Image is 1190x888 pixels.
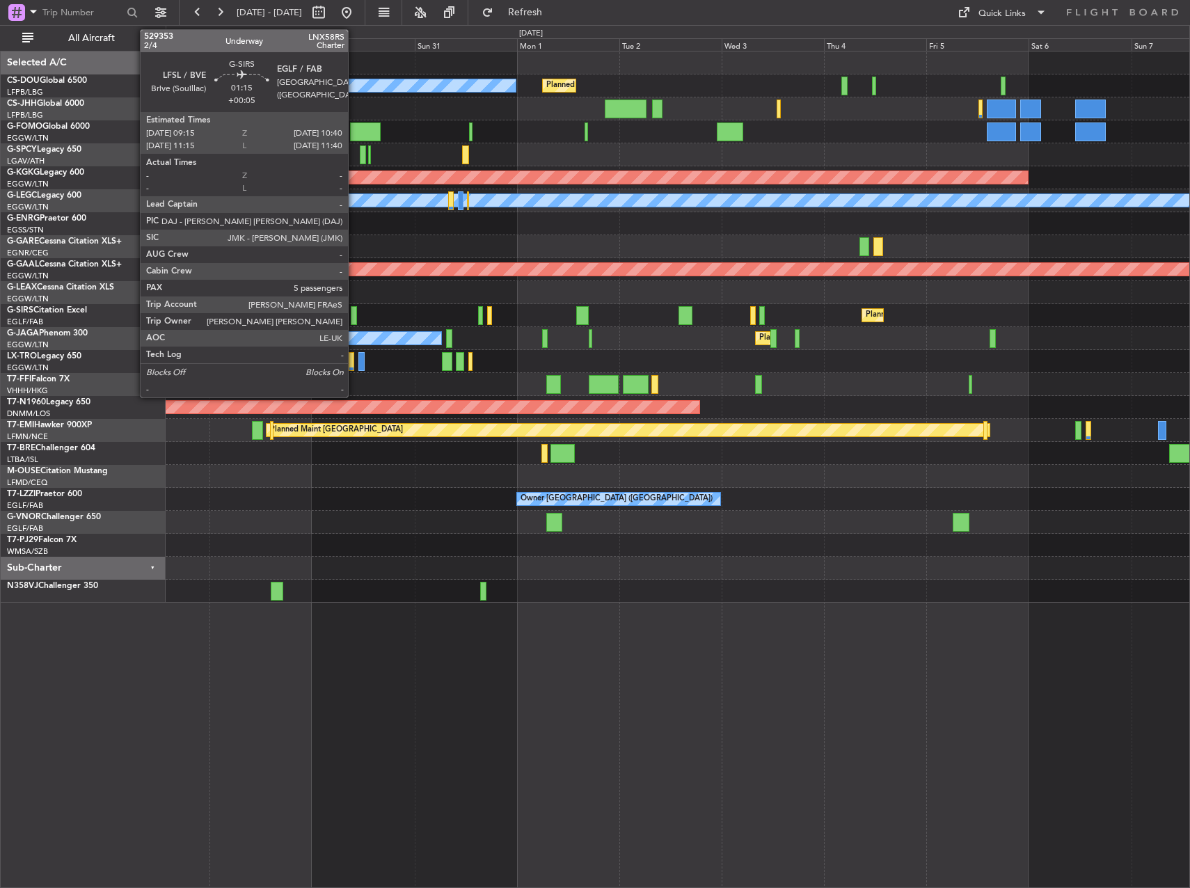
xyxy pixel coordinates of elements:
[7,77,87,85] a: CS-DOUGlobal 6500
[7,202,49,212] a: EGGW/LTN
[7,352,81,360] a: LX-TROLegacy 650
[7,100,37,108] span: CS-JHH
[7,375,70,383] a: T7-FFIFalcon 7X
[288,328,331,349] div: Owner Ibiza
[7,536,77,544] a: T7-PJ29Falcon 7X
[521,489,713,509] div: Owner [GEOGRAPHIC_DATA] ([GEOGRAPHIC_DATA])
[7,100,84,108] a: CS-JHHGlobal 6000
[7,329,39,338] span: G-JAGA
[7,582,98,590] a: N358VJChallenger 350
[7,431,48,442] a: LFMN/NCE
[7,156,45,166] a: LGAV/ATH
[7,513,41,521] span: G-VNOR
[7,444,95,452] a: T7-BREChallenger 604
[496,8,555,17] span: Refresh
[7,490,35,498] span: T7-LZZI
[7,191,81,200] a: G-LEGCLegacy 600
[7,283,37,292] span: G-LEAX
[7,386,48,396] a: VHHH/HKG
[7,398,90,406] a: T7-N1960Legacy 650
[7,536,38,544] span: T7-PJ29
[7,500,43,511] a: EGLF/FAB
[7,582,38,590] span: N358VJ
[517,38,619,51] div: Mon 1
[7,237,39,246] span: G-GARE
[7,271,49,281] a: EGGW/LTN
[7,168,40,177] span: G-KGKG
[36,33,147,43] span: All Aircraft
[7,225,44,235] a: EGSS/STN
[7,145,81,154] a: G-SPCYLegacy 650
[951,1,1054,24] button: Quick Links
[866,305,1085,326] div: Planned Maint [GEOGRAPHIC_DATA] ([GEOGRAPHIC_DATA])
[7,179,49,189] a: EGGW/LTN
[7,513,101,521] a: G-VNORChallenger 650
[415,38,517,51] div: Sun 31
[7,306,87,315] a: G-SIRSCitation Excel
[312,38,414,51] div: Sat 30
[7,375,31,383] span: T7-FFI
[7,523,43,534] a: EGLF/FAB
[7,168,84,177] a: G-KGKGLegacy 600
[7,77,40,85] span: CS-DOU
[926,38,1029,51] div: Fri 5
[7,477,47,488] a: LFMD/CEQ
[7,214,86,223] a: G-ENRGPraetor 600
[7,191,37,200] span: G-LEGC
[7,260,122,269] a: G-GAALCessna Citation XLS+
[270,420,403,441] div: Planned Maint [GEOGRAPHIC_DATA]
[519,28,543,40] div: [DATE]
[7,122,90,131] a: G-FOMOGlobal 6000
[7,237,122,246] a: G-GARECessna Citation XLS+
[475,1,559,24] button: Refresh
[15,27,151,49] button: All Aircraft
[7,490,82,498] a: T7-LZZIPraetor 600
[7,421,92,429] a: T7-EMIHawker 900XP
[7,87,43,97] a: LFPB/LBG
[7,214,40,223] span: G-ENRG
[7,110,43,120] a: LFPB/LBG
[7,363,49,373] a: EGGW/LTN
[72,282,292,303] div: Planned Maint [GEOGRAPHIC_DATA] ([GEOGRAPHIC_DATA])
[7,454,38,465] a: LTBA/ISL
[237,6,302,19] span: [DATE] - [DATE]
[7,398,46,406] span: T7-N1960
[7,317,43,327] a: EGLF/FAB
[7,294,49,304] a: EGGW/LTN
[546,75,765,96] div: Planned Maint [GEOGRAPHIC_DATA] ([GEOGRAPHIC_DATA])
[7,329,88,338] a: G-JAGAPhenom 300
[168,28,192,40] div: [DATE]
[824,38,926,51] div: Thu 4
[759,328,978,349] div: Planned Maint [GEOGRAPHIC_DATA] ([GEOGRAPHIC_DATA])
[7,352,37,360] span: LX-TRO
[7,248,49,258] a: EGNR/CEG
[7,260,39,269] span: G-GAAL
[7,133,49,143] a: EGGW/LTN
[722,38,824,51] div: Wed 3
[42,2,122,23] input: Trip Number
[978,7,1026,21] div: Quick Links
[209,38,312,51] div: Fri 29
[7,340,49,350] a: EGGW/LTN
[1029,38,1131,51] div: Sat 6
[7,444,35,452] span: T7-BRE
[7,122,42,131] span: G-FOMO
[7,421,34,429] span: T7-EMI
[7,306,33,315] span: G-SIRS
[7,467,40,475] span: M-OUSE
[7,145,37,154] span: G-SPCY
[7,467,108,475] a: M-OUSECitation Mustang
[619,38,722,51] div: Tue 2
[7,283,114,292] a: G-LEAXCessna Citation XLS
[7,409,50,419] a: DNMM/LOS
[7,546,48,557] a: WMSA/SZB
